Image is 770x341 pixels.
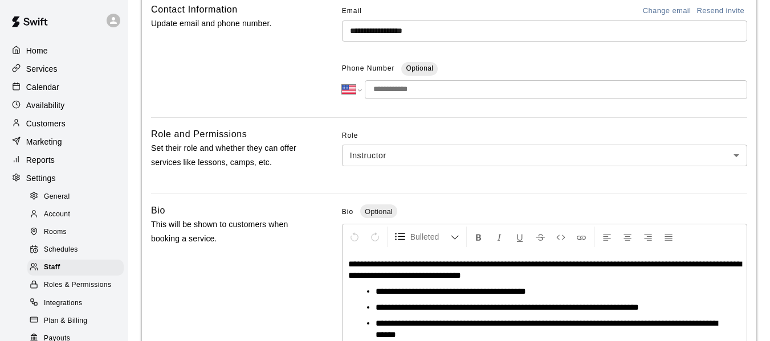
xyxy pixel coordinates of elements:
[44,191,70,203] span: General
[638,227,658,247] button: Right Align
[44,315,87,327] span: Plan & Billing
[640,2,694,20] button: Change email
[342,127,747,145] span: Role
[26,172,56,184] p: Settings
[26,136,62,147] p: Marketing
[510,227,529,247] button: Format Underline
[9,97,119,114] a: Availability
[618,227,637,247] button: Center Align
[151,217,306,246] p: This will be shown to customers when booking a service.
[27,189,124,205] div: General
[26,100,65,111] p: Availability
[26,63,58,75] p: Services
[27,277,128,294] a: Roles & Permissions
[27,242,124,258] div: Schedules
[9,151,119,169] a: Reports
[44,244,78,256] span: Schedules
[26,45,48,56] p: Home
[44,209,70,220] span: Account
[694,2,747,20] button: Resend invite
[490,227,509,247] button: Format Italics
[469,227,488,247] button: Format Bold
[27,241,128,259] a: Schedules
[26,118,66,129] p: Customers
[9,115,119,132] a: Customers
[9,60,119,77] a: Services
[27,277,124,293] div: Roles & Permissions
[151,141,306,170] p: Set their role and whether they can offer services like lessons, camps, etc.
[26,154,55,166] p: Reports
[9,42,119,59] a: Home
[44,227,67,238] span: Rooms
[345,227,364,247] button: Undo
[410,231,450,243] span: Bulleted List
[406,64,433,72] span: Optional
[342,60,395,78] span: Phone Number
[9,133,119,150] a: Marketing
[27,259,128,277] a: Staff
[27,207,124,223] div: Account
[342,208,353,216] span: Bio
[342,2,362,20] span: Email
[26,81,59,93] p: Calendar
[151,127,247,142] h6: Role and Permissions
[360,207,397,216] span: Optional
[27,295,124,311] div: Integrations
[27,224,124,240] div: Rooms
[597,227,617,247] button: Left Align
[27,188,128,206] a: General
[27,206,128,223] a: Account
[27,313,124,329] div: Plan & Billing
[9,79,119,96] a: Calendar
[27,312,128,330] a: Plan & Billing
[365,227,385,247] button: Redo
[9,170,119,187] a: Settings
[27,294,128,312] a: Integrations
[531,227,550,247] button: Format Strikethrough
[44,262,60,273] span: Staff
[27,224,128,241] a: Rooms
[151,17,306,31] p: Update email and phone number.
[551,227,571,247] button: Insert Code
[659,227,678,247] button: Justify Align
[151,203,165,218] h6: Bio
[342,145,747,166] div: Instructor
[27,260,124,276] div: Staff
[572,227,591,247] button: Insert Link
[44,298,83,309] span: Integrations
[151,2,238,17] h6: Contact Information
[44,280,111,291] span: Roles & Permissions
[390,227,464,247] button: Formatting Options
